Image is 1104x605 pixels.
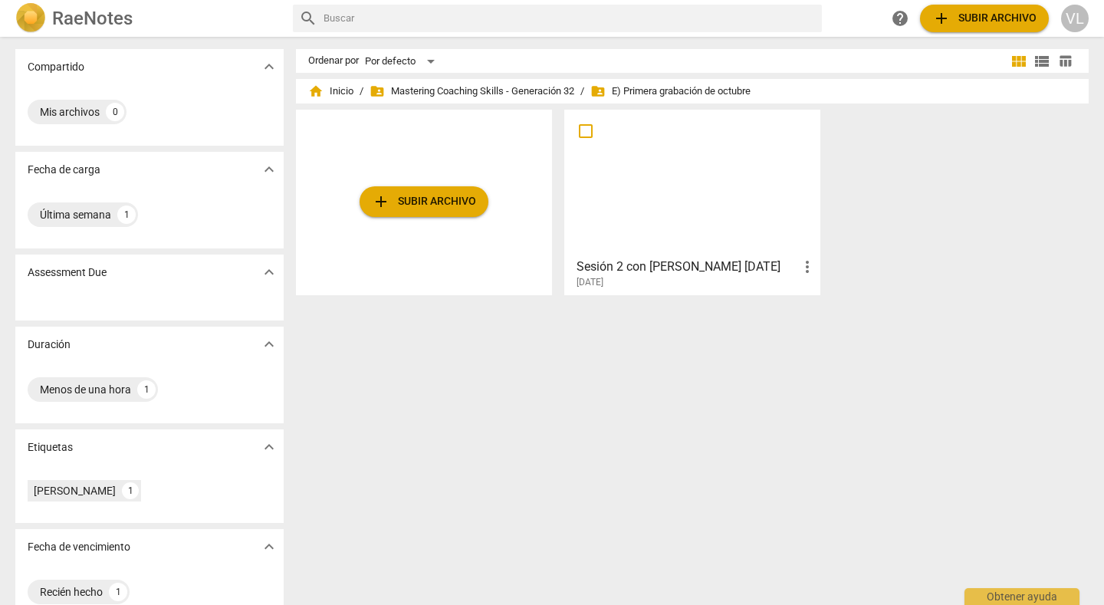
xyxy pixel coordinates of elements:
div: [PERSON_NAME] [34,483,116,498]
div: Obtener ayuda [964,588,1079,605]
h3: Sesión 2 con Alberto 09-10-25 [577,258,798,276]
span: Mastering Coaching Skills - Generación 32 [370,84,574,99]
div: Menos de una hora [40,382,131,397]
span: / [580,86,584,97]
span: more_vert [798,258,816,276]
span: view_list [1033,52,1051,71]
span: / [360,86,363,97]
div: Ordenar por [308,55,359,67]
a: Obtener ayuda [886,5,914,32]
p: Compartido [28,59,84,75]
div: 1 [122,482,139,499]
span: Subir archivo [932,9,1037,28]
button: Mostrar más [258,535,281,558]
div: Por defecto [365,49,440,74]
button: Lista [1030,50,1053,73]
div: 1 [137,380,156,399]
span: folder_shared [370,84,385,99]
button: VL [1061,5,1089,32]
button: Mostrar más [258,436,281,459]
span: folder_shared [590,84,606,99]
a: Sesión 2 con [PERSON_NAME] [DATE][DATE] [570,115,815,288]
span: [DATE] [577,276,603,289]
span: table_chart [1058,54,1073,68]
button: Mostrar más [258,55,281,78]
button: Tabla [1053,50,1076,73]
img: Logo [15,3,46,34]
span: add [932,9,951,28]
p: Fecha de vencimiento [28,539,130,555]
a: LogoRaeNotes [15,3,281,34]
span: add [372,192,390,211]
div: 1 [117,206,136,224]
p: Duración [28,337,71,353]
span: expand_more [260,438,278,456]
div: Última semana [40,207,111,222]
span: expand_more [260,335,278,353]
button: Mostrar más [258,261,281,284]
div: Recién hecho [40,584,103,600]
div: Mis archivos [40,104,100,120]
span: search [299,9,317,28]
span: E) Primera grabación de octubre [590,84,751,99]
span: Subir archivo [372,192,476,211]
span: expand_more [260,160,278,179]
p: Assessment Due [28,265,107,281]
div: 0 [106,103,124,121]
input: Buscar [324,6,816,31]
button: Subir [360,186,488,217]
span: Inicio [308,84,353,99]
p: Etiquetas [28,439,73,455]
span: help [891,9,909,28]
span: expand_more [260,58,278,76]
span: expand_more [260,263,278,281]
h2: RaeNotes [52,8,133,29]
span: home [308,84,324,99]
p: Fecha de carga [28,162,100,178]
button: Mostrar más [258,158,281,181]
span: expand_more [260,538,278,556]
button: Cuadrícula [1007,50,1030,73]
button: Mostrar más [258,333,281,356]
span: view_module [1010,52,1028,71]
div: 1 [109,583,127,601]
button: Subir [920,5,1049,32]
